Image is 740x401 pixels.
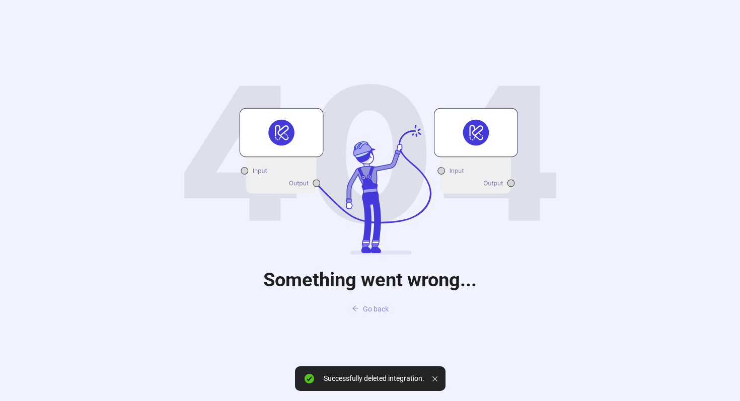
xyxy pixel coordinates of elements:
div: Successfully deleted integration. [324,374,424,383]
button: Go back [344,301,397,317]
h1: Something went wrong... [263,268,477,291]
span: arrow-left [352,305,359,312]
span: Go back [363,305,389,313]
